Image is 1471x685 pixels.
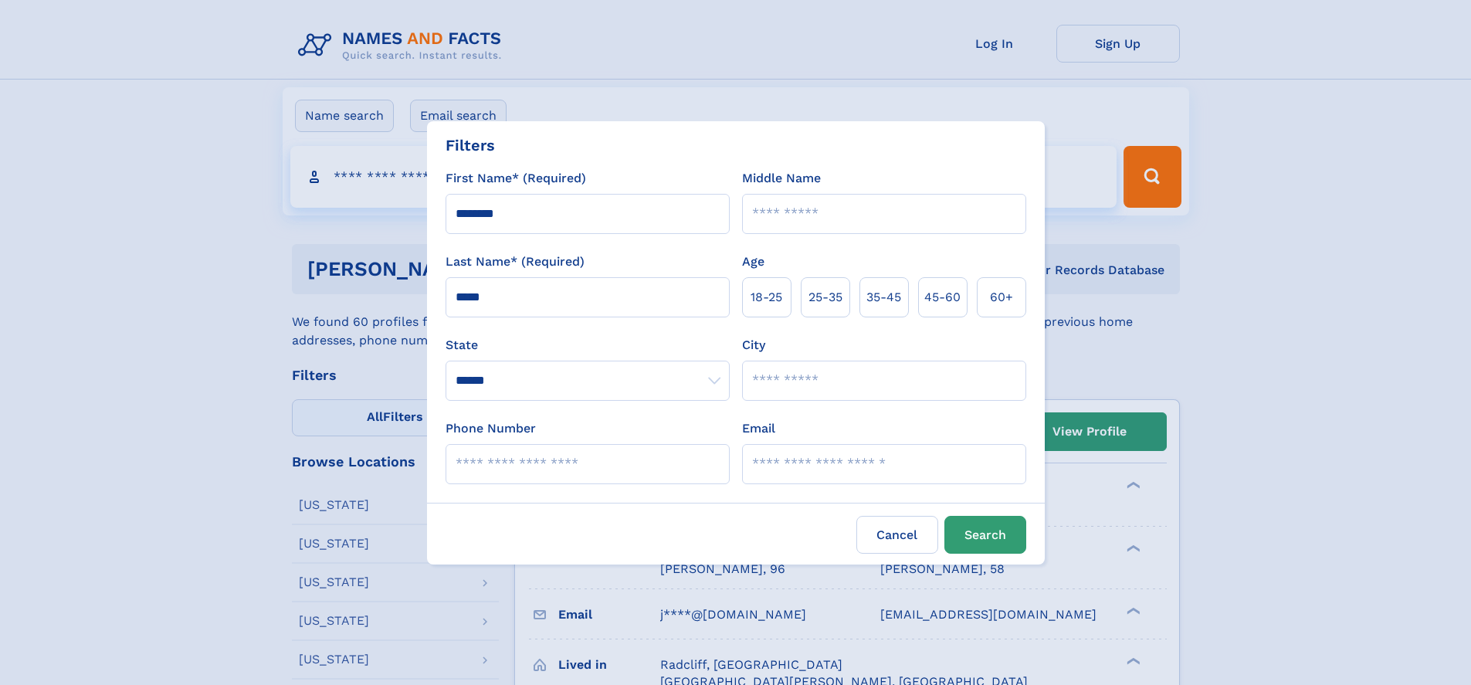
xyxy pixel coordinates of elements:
[742,419,775,438] label: Email
[742,336,765,354] label: City
[944,516,1026,554] button: Search
[924,288,961,307] span: 45‑60
[446,253,585,271] label: Last Name* (Required)
[446,169,586,188] label: First Name* (Required)
[446,336,730,354] label: State
[742,169,821,188] label: Middle Name
[742,253,764,271] label: Age
[751,288,782,307] span: 18‑25
[446,134,495,157] div: Filters
[856,516,938,554] label: Cancel
[866,288,901,307] span: 35‑45
[446,419,536,438] label: Phone Number
[808,288,842,307] span: 25‑35
[990,288,1013,307] span: 60+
